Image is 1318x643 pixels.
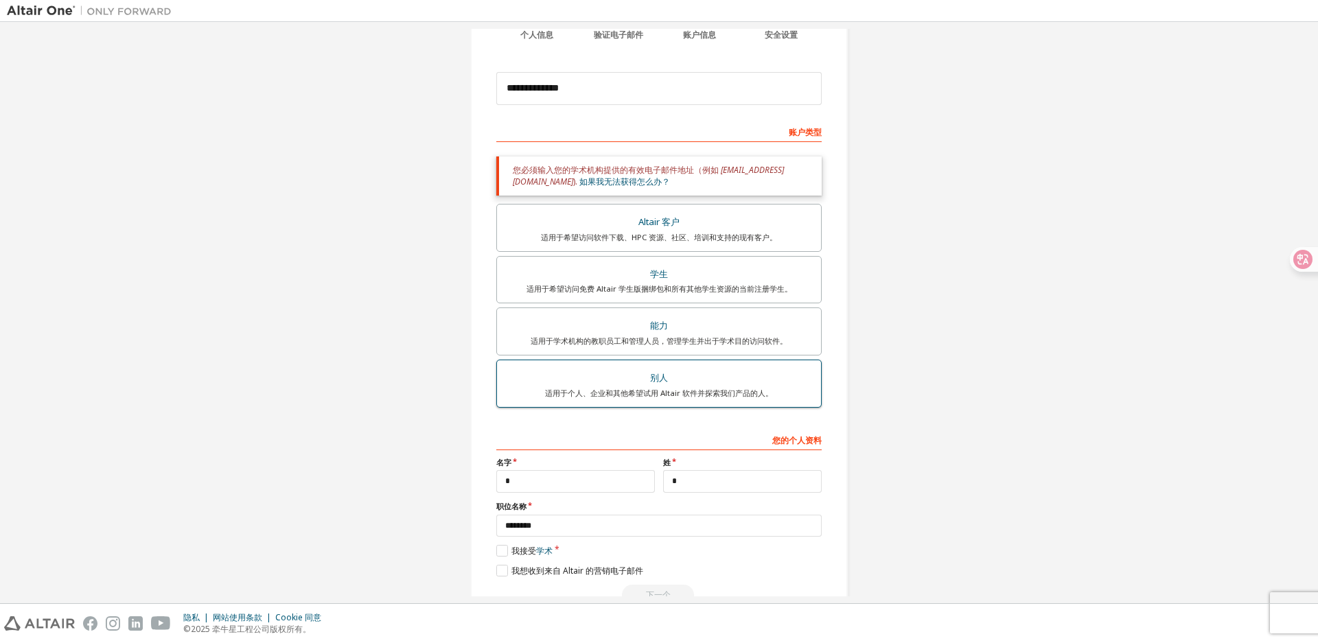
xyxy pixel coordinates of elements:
[496,30,578,40] div: 个人信息
[505,369,813,388] div: 别人
[496,545,553,557] label: 我接受
[7,4,178,18] img: Altair One
[83,616,97,631] img: facebook.svg
[4,616,75,631] img: altair_logo.svg
[496,565,643,576] label: 我想收到来自 Altair 的营销电子邮件
[505,283,813,294] div: 适用于希望访问免费 Altair 学生版捆绑包和所有其他学生资源的当前注册学生。
[741,30,822,40] div: 安全设置
[128,616,143,631] img: linkedin.svg
[578,30,660,40] div: 验证电子邮件
[505,388,813,399] div: 适用于个人、企业和其他希望试用 Altair 软件并探索我们产品的人。
[663,457,822,468] label: 姓
[496,457,655,468] label: 名字
[183,612,213,623] div: 隐私
[505,336,813,347] div: 适用于学术机构的教职员工和管理人员，管理学生并出于学术目的访问软件。
[106,616,120,631] img: instagram.svg
[496,120,822,142] div: 账户类型
[505,232,813,243] div: 适用于希望访问软件下载、HPC 资源、社区、培训和支持的现有客户。
[505,316,813,336] div: 能力
[213,612,275,623] div: 网站使用条款
[496,428,822,450] div: 您的个人资料
[183,623,329,635] p: ©
[513,164,719,176] font: 您必须输入您的学术机构提供的有效电子邮件地址（例如
[275,612,329,623] div: Cookie 同意
[505,265,813,284] div: 学生
[151,616,171,631] img: youtube.svg
[659,30,741,40] div: 账户信息
[513,164,784,187] span: [EMAIL_ADDRESS][DOMAIN_NAME]
[536,545,553,557] a: 学术
[496,501,822,512] label: 职位名称
[573,176,577,187] font: ).
[496,585,822,605] div: You need to provide your academic email
[579,176,670,187] a: 如果我无法获得怎么办？
[505,213,813,232] div: Altair 客户
[191,623,311,635] font: 2025 牵牛星工程公司版权所有。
